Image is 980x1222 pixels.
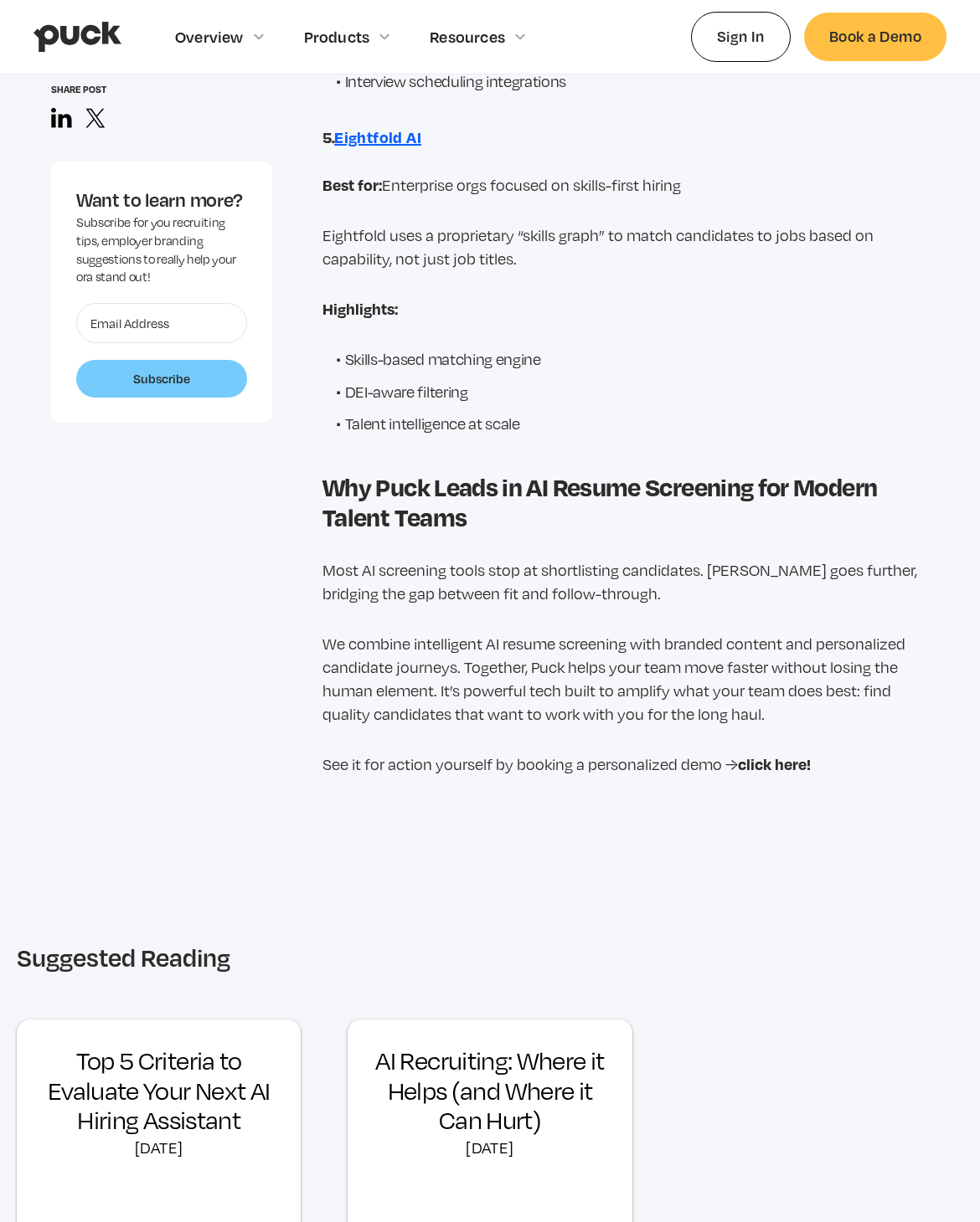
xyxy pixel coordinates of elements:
[17,945,963,970] h2: Suggested Reading
[76,303,247,398] form: Want to learn more?
[336,380,929,402] li: DEI-aware filtering
[322,126,334,147] strong: 5.
[336,347,929,369] li: Skills-based matching engine
[336,412,929,434] li: Talent intelligence at scale
[76,187,247,213] div: Want to learn more?
[322,752,929,776] p: See it for action yourself by booking a personalized demo →
[374,1046,605,1135] h3: AI Recruiting: Where it Helps (and Where it Can Hurt)
[334,126,421,147] strong: Eightfold AI
[691,12,791,61] a: Sign In
[804,13,946,60] a: Book a Demo
[738,753,811,774] strong: click here!
[322,174,382,195] strong: Best for:
[44,1138,274,1157] div: [DATE]
[51,84,272,95] div: Share post
[76,214,247,286] div: Subscribe for you recruiting tips, employer branding suggestions to really help your ora stand out!
[76,360,247,398] input: Subscribe
[374,1138,605,1157] div: [DATE]
[430,28,505,46] div: Resources
[304,28,370,46] div: Products
[334,127,421,146] a: Eightfold AI
[322,298,398,319] strong: Highlights:
[322,173,929,197] p: Enterprise orgs focused on skills-first hiring
[322,632,929,726] p: We combine intelligent AI resume screening with branded content and personalized candidate journe...
[322,469,877,533] strong: Why Puck Leads in AI Resume Screening for Modern Talent Teams
[322,223,929,270] p: Eightfold uses a proprietary “skills graph” to match candidates to jobs based on capability, not ...
[76,303,247,343] input: Email Address
[175,28,244,46] div: Overview
[322,803,929,826] p: ‍
[322,558,929,605] p: Most AI screening tools stop at shortlisting candidates. [PERSON_NAME] goes further, bridging the...
[336,69,929,91] li: Interview scheduling integrations
[44,1046,274,1135] h3: Top 5 Criteria to Evaluate Your Next AI Hiring Assistant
